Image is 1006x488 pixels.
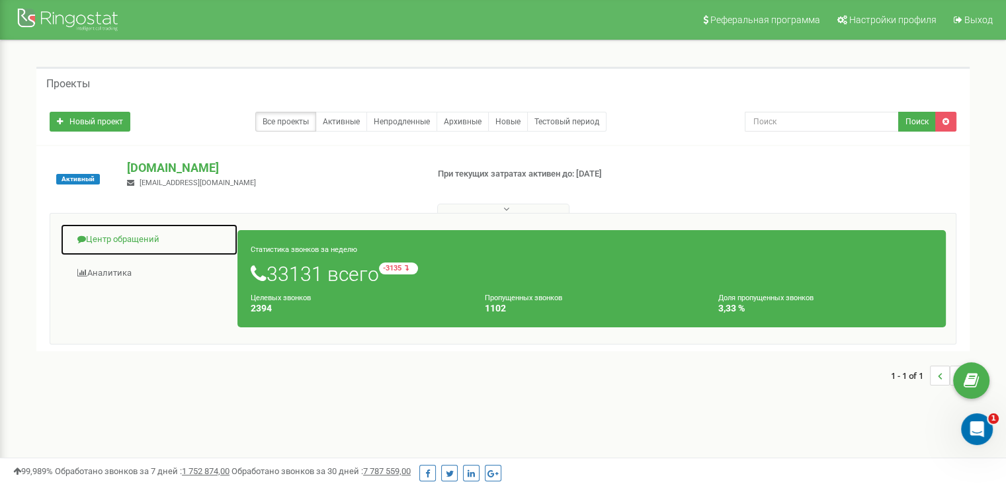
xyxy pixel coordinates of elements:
[437,112,489,132] a: Архивные
[251,263,933,285] h1: 33131 всего
[718,304,933,313] h4: 3,33 %
[527,112,607,132] a: Тестовый период
[140,179,256,187] span: [EMAIL_ADDRESS][DOMAIN_NAME]
[379,263,418,274] small: -3135
[50,112,130,132] a: Новый проект
[891,366,930,386] span: 1 - 1 of 1
[56,174,100,184] span: Активный
[710,15,820,25] span: Реферальная программа
[60,257,238,290] a: Аналитика
[485,304,699,313] h4: 1102
[46,78,90,90] h5: Проекты
[488,112,528,132] a: Новые
[988,413,999,424] span: 1
[315,112,367,132] a: Активные
[363,466,411,476] u: 7 787 559,00
[251,294,311,302] small: Целевых звонков
[745,112,899,132] input: Поиск
[55,466,230,476] span: Обработано звонков за 7 дней :
[485,294,562,302] small: Пропущенных звонков
[13,466,53,476] span: 99,989%
[964,15,993,25] span: Выход
[251,245,357,254] small: Статистика звонков за неделю
[251,304,465,313] h4: 2394
[718,294,814,302] small: Доля пропущенных звонков
[255,112,316,132] a: Все проекты
[898,112,936,132] button: Поиск
[891,352,970,399] nav: ...
[849,15,937,25] span: Настройки профиля
[366,112,437,132] a: Непродленные
[182,466,230,476] u: 1 752 874,00
[438,168,650,181] p: При текущих затратах активен до: [DATE]
[127,159,416,177] p: [DOMAIN_NAME]
[961,413,993,445] iframe: Intercom live chat
[231,466,411,476] span: Обработано звонков за 30 дней :
[60,224,238,256] a: Центр обращений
